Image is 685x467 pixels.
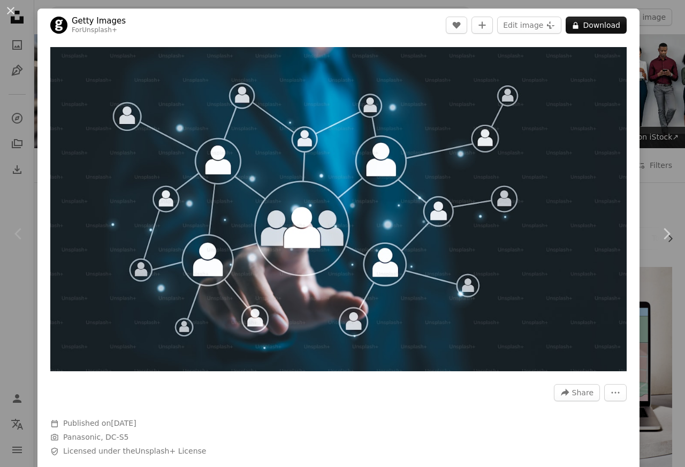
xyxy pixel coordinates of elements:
[72,26,126,35] div: For
[63,446,206,457] span: Licensed under the
[572,385,593,401] span: Share
[566,17,627,34] button: Download
[471,17,493,34] button: Add to Collection
[50,17,67,34] img: Go to Getty Images's profile
[82,26,117,34] a: Unsplash+
[50,47,627,371] button: Zoom in on this image
[554,384,600,401] button: Share this image
[50,47,627,371] img: CRM Customer Relationship Management concept. Global business customer network technology. Data e...
[135,447,207,455] a: Unsplash+ License
[497,17,561,34] button: Edit image
[111,419,136,427] time: December 4, 2024 at 8:00:14 AM PST
[72,16,126,26] a: Getty Images
[63,432,128,443] button: Panasonic, DC-S5
[604,384,627,401] button: More Actions
[446,17,467,34] button: Like
[63,419,136,427] span: Published on
[648,182,685,285] a: Next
